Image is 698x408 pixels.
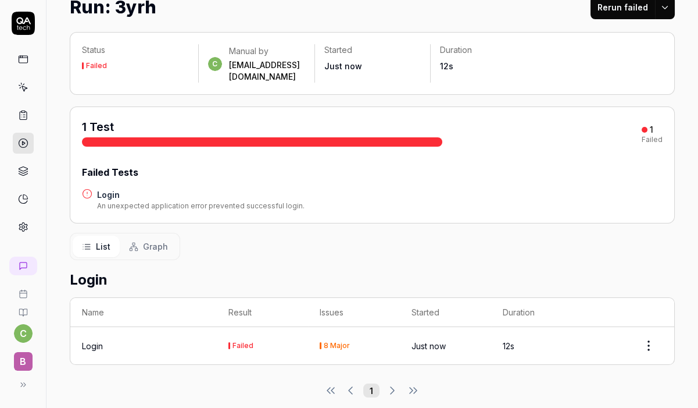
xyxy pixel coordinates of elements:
a: Login [97,189,305,201]
th: Issues [308,298,399,327]
button: B [5,343,41,373]
p: Started [324,44,421,56]
a: Book a call with us [5,280,41,299]
span: List [96,240,110,253]
h2: Login [70,269,675,290]
button: Graph [120,236,177,257]
span: Graph [143,240,168,253]
a: Login [82,340,103,352]
span: 1 Test [82,120,114,134]
p: Status [82,44,189,56]
div: Failed [232,342,253,349]
a: Documentation [5,299,41,317]
th: Result [217,298,308,327]
button: List [73,236,120,257]
div: Failed Tests [82,165,663,179]
time: 12s [440,61,453,71]
div: Failed [642,136,663,143]
button: Failed [228,340,253,352]
span: B [14,352,33,371]
div: [EMAIL_ADDRESS][DOMAIN_NAME] [229,59,305,83]
div: An unexpected application error prevented successful login. [97,201,305,211]
button: 1 [363,384,380,398]
div: 1 [650,125,653,135]
time: Just now [324,61,362,71]
div: 8 Major [324,342,350,349]
div: Manual by [229,45,305,57]
time: Just now [411,341,446,351]
th: Duration [491,298,582,327]
span: c [208,57,222,71]
p: Duration [440,44,537,56]
th: Name [70,298,217,327]
time: 12s [503,341,514,351]
a: New conversation [9,257,37,275]
div: Failed [86,62,107,69]
th: Started [400,298,491,327]
button: c [14,324,33,343]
